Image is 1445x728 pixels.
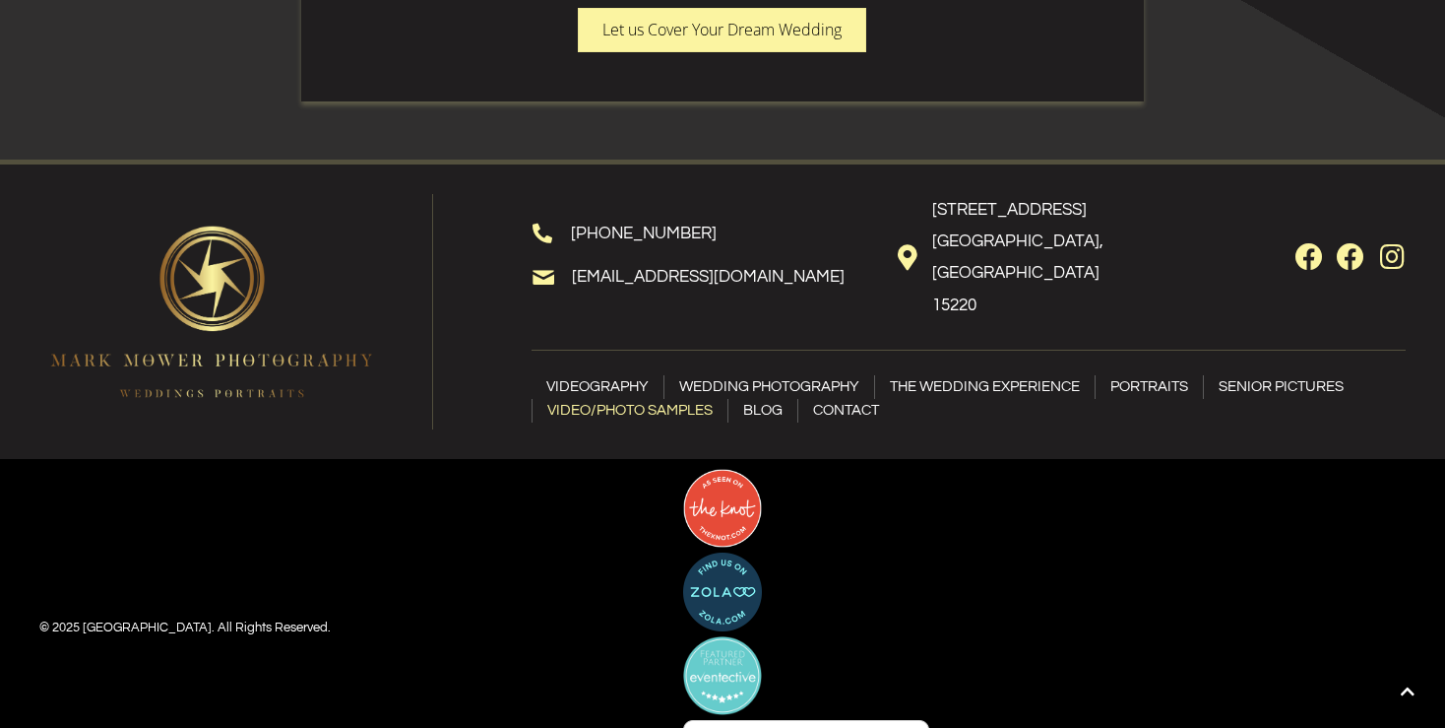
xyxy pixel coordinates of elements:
a: [EMAIL_ADDRESS][DOMAIN_NAME] [572,268,845,286]
a: Instagram [1378,243,1406,271]
img: TYL Video [683,636,762,715]
a: TYL Video [683,666,762,684]
a: Contact [798,399,894,423]
span: Let us Cover Your Dream Wedding [602,19,842,40]
a: Senior Pictures [1204,375,1358,399]
a: Blog [728,399,797,423]
p: © 2025 [GEOGRAPHIC_DATA]. All Rights Reserved. [39,618,654,638]
a: Facebook [1295,243,1323,271]
a: Portraits [1096,375,1203,399]
nav: Menu [532,375,1406,423]
a: [STREET_ADDRESS][GEOGRAPHIC_DATA], [GEOGRAPHIC_DATA] 15220 [932,201,1103,314]
img: Featured on Zola [683,553,762,631]
a: [PHONE_NUMBER] [571,225,717,242]
a: Wedding Photography [664,375,874,399]
a: Video/Photo samples [533,399,727,423]
a: The Wedding Experience [875,375,1095,399]
img: Color logo - no background [39,215,384,409]
a: Videography [532,375,663,399]
a: Facebook (videography) [1337,243,1364,271]
img: As Seen on The Knot [683,469,762,548]
a: Let us Cover Your Dream Wedding [578,8,866,52]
